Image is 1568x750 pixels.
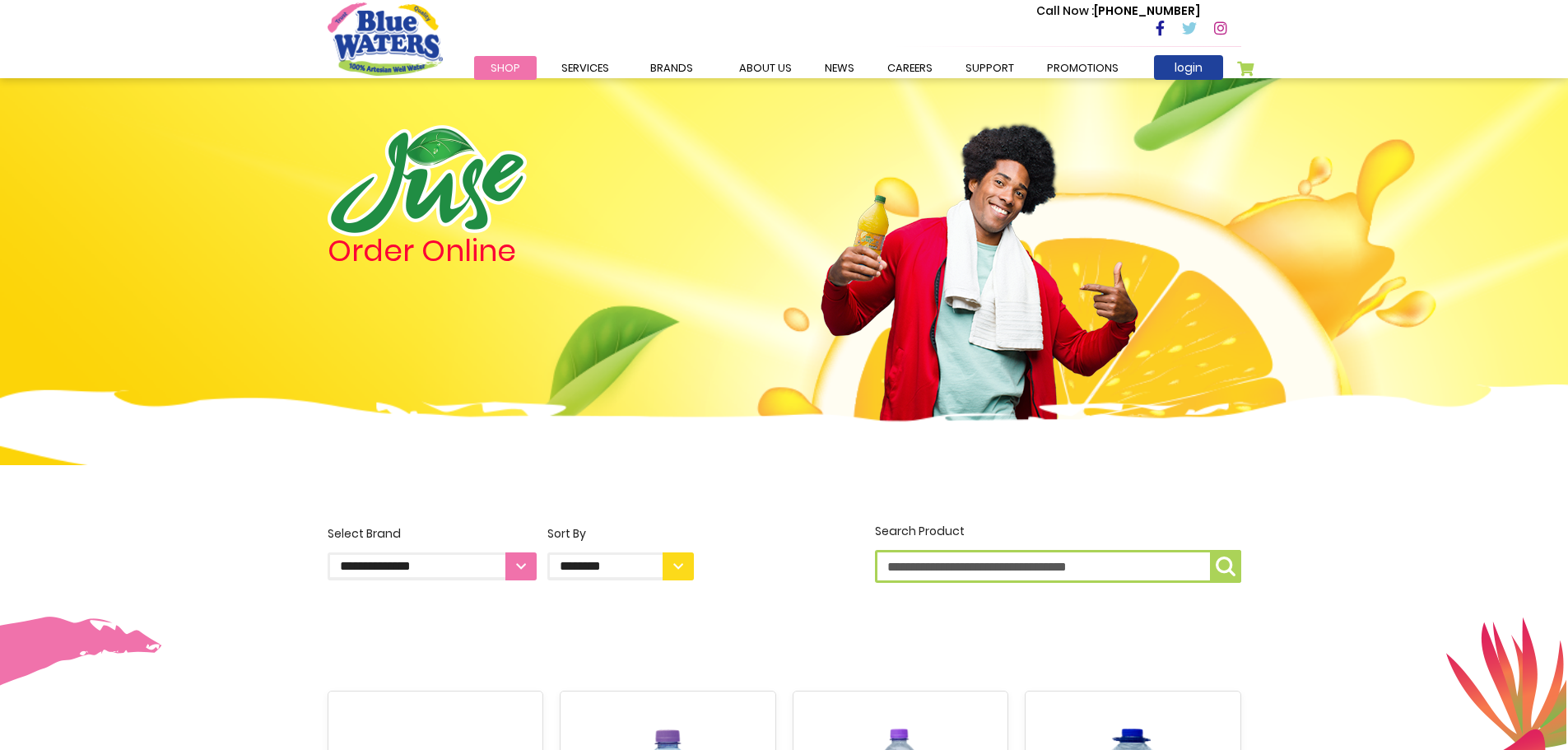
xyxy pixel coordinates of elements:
[723,56,808,80] a: about us
[328,2,443,75] a: store logo
[819,95,1140,447] img: man.png
[561,60,609,76] span: Services
[328,125,527,236] img: logo
[875,550,1241,583] input: Search Product
[547,552,694,580] select: Sort By
[328,236,694,266] h4: Order Online
[808,56,871,80] a: News
[875,523,1241,583] label: Search Product
[949,56,1031,80] a: support
[491,60,520,76] span: Shop
[1216,557,1235,576] img: search-icon.png
[328,552,537,580] select: Select Brand
[328,525,537,580] label: Select Brand
[650,60,693,76] span: Brands
[1036,2,1094,19] span: Call Now :
[871,56,949,80] a: careers
[1210,550,1241,583] button: Search Product
[1036,2,1200,20] p: [PHONE_NUMBER]
[547,525,694,543] div: Sort By
[1154,55,1223,80] a: login
[1031,56,1135,80] a: Promotions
